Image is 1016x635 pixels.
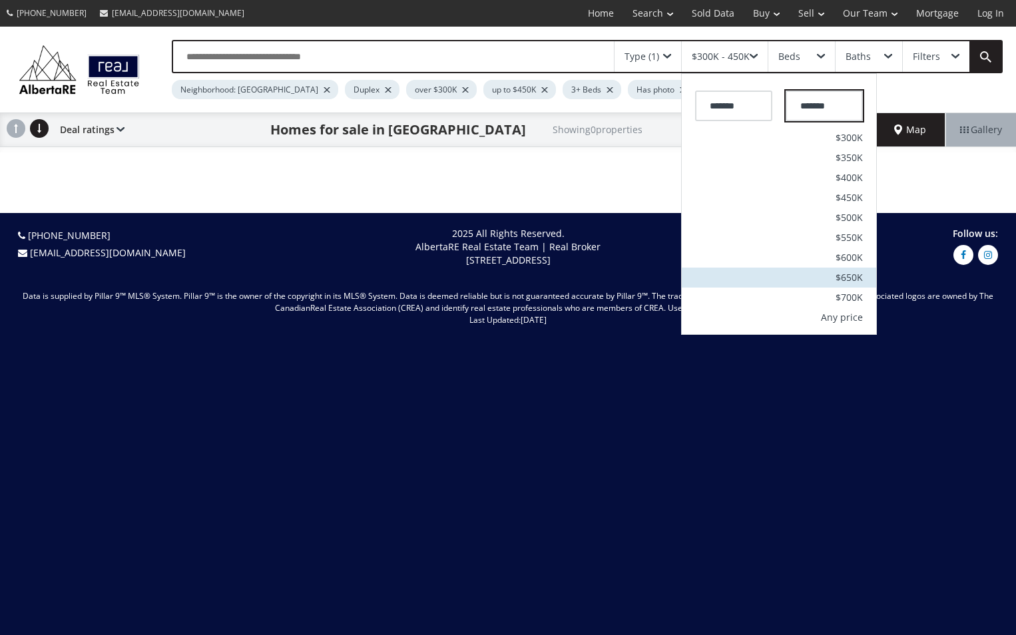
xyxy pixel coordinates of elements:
[13,314,1003,326] p: Last Updated:
[692,52,750,61] div: $300K - 450K
[821,313,863,322] div: Any price
[406,80,477,99] div: over $300K
[466,254,551,266] span: [STREET_ADDRESS]
[30,246,186,259] a: [EMAIL_ADDRESS][DOMAIN_NAME]
[625,52,659,61] div: Type (1)
[53,113,125,146] div: Deal ratings
[846,52,871,61] div: Baths
[308,335,708,635] iframe: [PERSON_NAME] and the AlbertaRE Calgary Real Estate Team at Real Broker best Realtors in [GEOGRAP...
[628,80,694,99] div: Has photo
[894,123,926,136] span: Map
[553,124,642,134] h2: Showing 0 properties
[93,1,251,25] a: [EMAIL_ADDRESS][DOMAIN_NAME]
[270,120,526,139] h1: Homes for sale in [GEOGRAPHIC_DATA]
[953,227,998,240] span: Follow us:
[345,80,399,99] div: Duplex
[23,290,993,314] span: Data is supplied by Pillar 9™ MLS® System. Pillar 9™ is the owner of the copyright in its MLS® Sy...
[563,80,621,99] div: 3+ Beds
[836,193,863,202] span: $450K
[836,253,863,262] span: $600K
[836,133,863,142] span: $300K
[778,52,800,61] div: Beds
[836,213,863,222] span: $500K
[913,52,940,61] div: Filters
[112,7,244,19] span: [EMAIL_ADDRESS][DOMAIN_NAME]
[945,113,1016,146] div: Gallery
[483,80,556,99] div: up to $450K
[960,123,1002,136] span: Gallery
[836,233,863,242] span: $550K
[521,314,547,325] span: [DATE]
[836,153,863,162] span: $350K
[875,113,945,146] div: Map
[310,302,741,314] span: Real Estate Association (CREA) and identify real estate professionals who are members of CREA. Us...
[17,7,87,19] span: [PHONE_NUMBER]
[266,227,751,267] p: 2025 All Rights Reserved. AlbertaRE Real Estate Team | Real Broker
[28,229,111,242] a: [PHONE_NUMBER]
[836,293,863,302] span: $700K
[836,273,863,282] span: $650K
[836,173,863,182] span: $400K
[13,42,145,97] img: Logo
[172,80,338,99] div: Neighborhood: [GEOGRAPHIC_DATA]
